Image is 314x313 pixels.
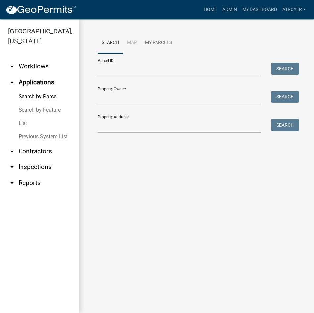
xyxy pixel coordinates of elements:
[271,119,299,131] button: Search
[141,32,176,54] a: My Parcels
[201,3,220,16] a: Home
[8,147,16,155] i: arrow_drop_down
[8,78,16,86] i: arrow_drop_up
[280,3,309,16] a: atroyer
[240,3,280,16] a: My Dashboard
[98,32,123,54] a: Search
[271,63,299,75] button: Search
[8,62,16,70] i: arrow_drop_down
[220,3,240,16] a: Admin
[271,91,299,103] button: Search
[8,163,16,171] i: arrow_drop_down
[8,179,16,187] i: arrow_drop_down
